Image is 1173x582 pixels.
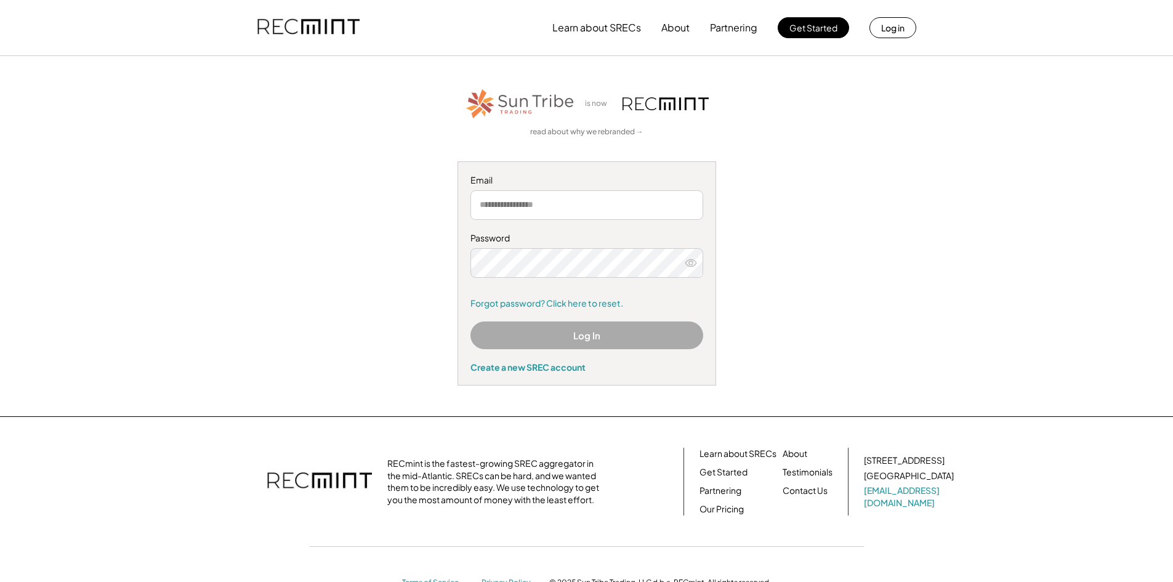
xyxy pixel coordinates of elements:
img: STT_Horizontal_Logo%2B-%2BColor.png [465,87,576,121]
img: recmint-logotype%403x.png [623,97,709,110]
button: About [661,15,690,40]
a: About [783,448,807,460]
img: recmint-logotype%403x.png [267,460,372,503]
div: [GEOGRAPHIC_DATA] [864,470,954,482]
img: recmint-logotype%403x.png [257,7,360,49]
a: Our Pricing [699,503,744,515]
button: Log in [869,17,916,38]
div: [STREET_ADDRESS] [864,455,945,467]
button: Log In [470,321,703,349]
div: Password [470,232,703,245]
a: [EMAIL_ADDRESS][DOMAIN_NAME] [864,485,956,509]
a: Get Started [699,466,748,479]
a: read about why we rebranded → [530,127,643,137]
button: Learn about SRECs [552,15,641,40]
button: Partnering [710,15,757,40]
div: Create a new SREC account [470,362,703,373]
div: Email [470,174,703,187]
a: Testimonials [783,466,832,479]
a: Contact Us [783,485,828,497]
button: Get Started [778,17,849,38]
a: Partnering [699,485,741,497]
a: Forgot password? Click here to reset. [470,297,703,310]
div: RECmint is the fastest-growing SREC aggregator in the mid-Atlantic. SRECs can be hard, and we wan... [387,458,606,506]
div: is now [582,99,616,109]
a: Learn about SRECs [699,448,776,460]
